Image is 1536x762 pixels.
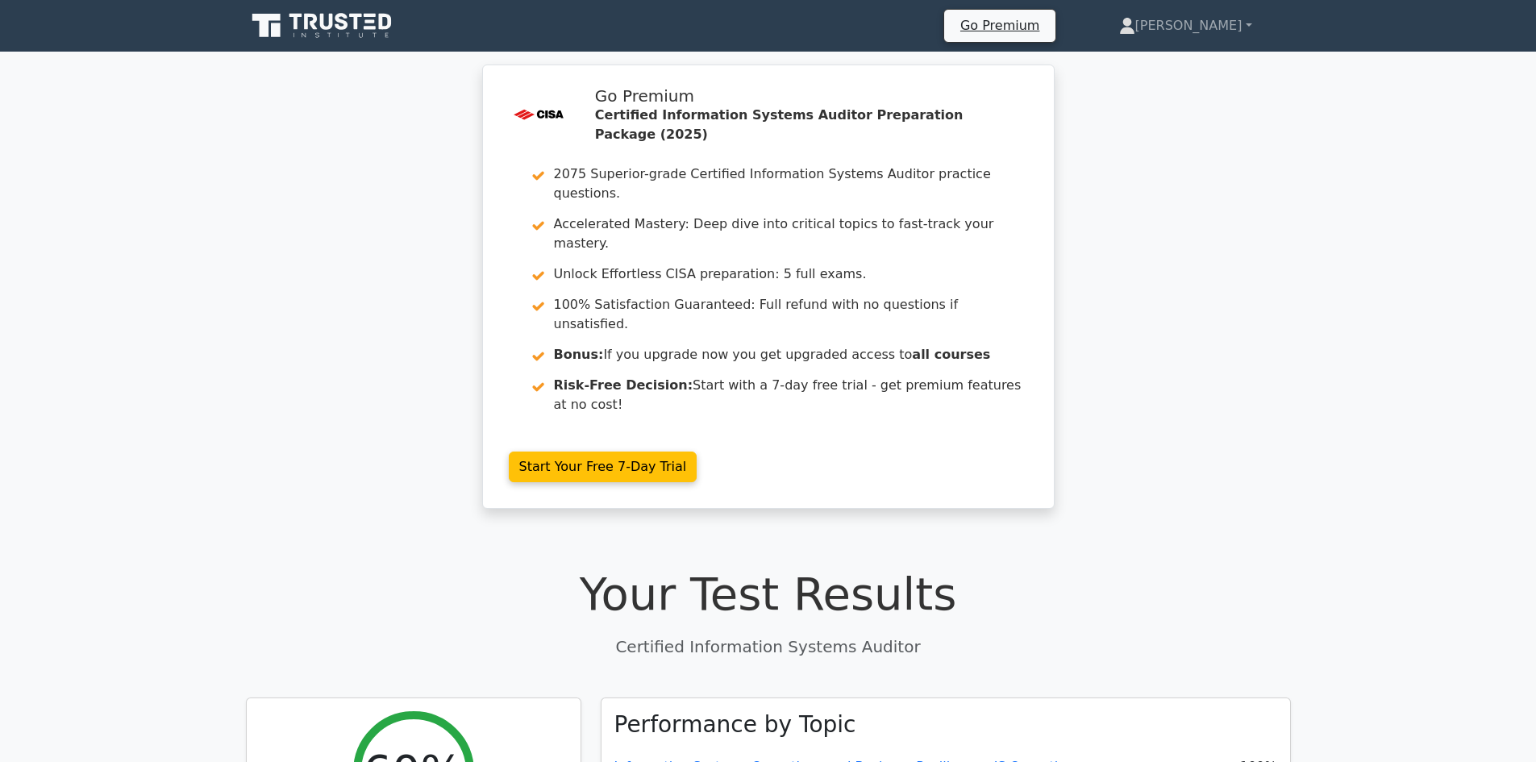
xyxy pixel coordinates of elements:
[509,452,697,482] a: Start Your Free 7-Day Trial
[246,635,1291,659] p: Certified Information Systems Auditor
[1080,10,1291,42] a: [PERSON_NAME]
[614,711,856,739] h3: Performance by Topic
[951,15,1049,36] a: Go Premium
[246,567,1291,621] h1: Your Test Results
